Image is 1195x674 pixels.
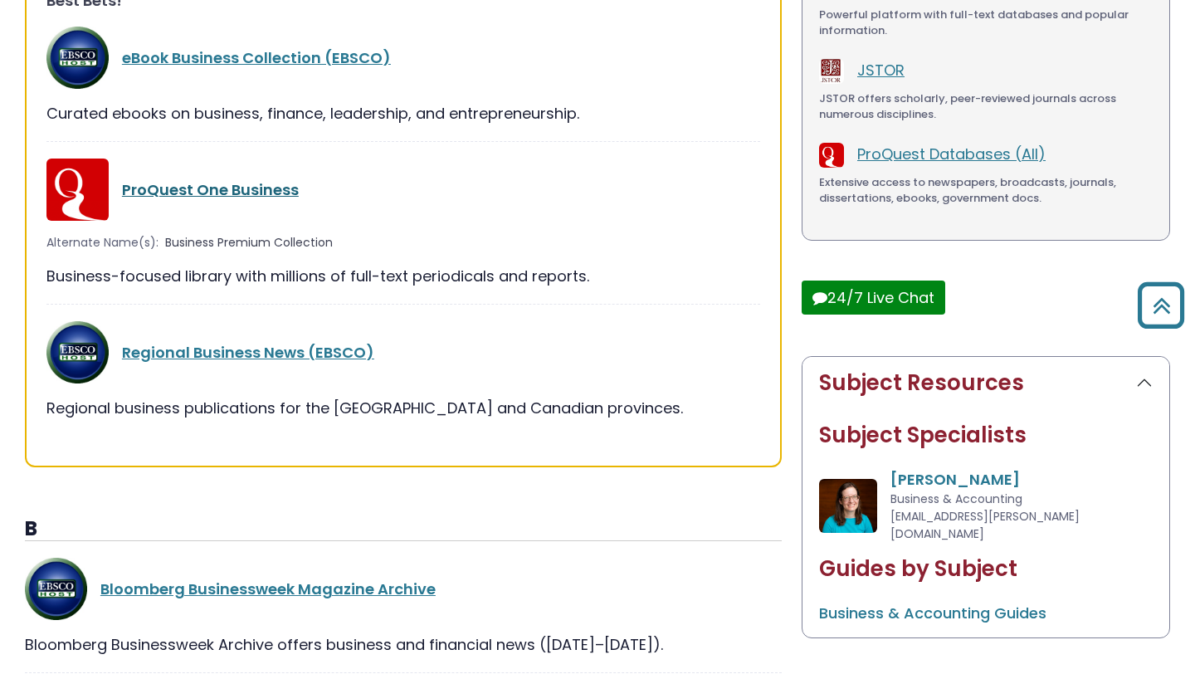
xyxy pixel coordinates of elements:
h2: Subject Specialists [819,422,1153,448]
a: Bloomberg Businessweek Magazine Archive [100,579,436,599]
span: Business Premium Collection [165,234,333,252]
div: Business-focused library with millions of full-text periodicals and reports. [46,265,760,287]
div: Regional business publications for the [GEOGRAPHIC_DATA] and Canadian provinces. [46,397,760,419]
h2: Guides by Subject [819,556,1153,582]
a: Business & Accounting Guides [819,603,1046,623]
div: JSTOR offers scholarly, peer-reviewed journals across numerous disciplines. [819,90,1153,123]
a: ProQuest Databases (All) [857,144,1046,164]
div: Curated ebooks on business, finance, leadership, and entrepreneurship. [46,102,760,125]
a: [PERSON_NAME] [890,469,1020,490]
h3: B [25,517,782,542]
a: Regional Business News (EBSCO) [122,342,374,363]
span: [EMAIL_ADDRESS][PERSON_NAME][DOMAIN_NAME] [890,508,1080,542]
a: eBook Business Collection (EBSCO) [122,47,391,68]
img: Katherine Swart Van Hof [819,479,877,533]
a: ProQuest One Business [122,179,299,200]
div: Powerful platform with full-text databases and popular information. [819,7,1153,39]
span: Business & Accounting [890,491,1022,507]
button: 24/7 Live Chat [802,281,945,315]
div: Extensive access to newspapers, broadcasts, journals, dissertations, ebooks, government docs. [819,174,1153,207]
a: Back to Top [1131,290,1191,320]
span: Alternate Name(s): [46,234,159,252]
a: JSTOR [857,60,905,81]
div: Bloomberg Businessweek Archive offers business and financial news ([DATE]–[DATE]). [25,633,782,656]
button: Subject Resources [802,357,1169,409]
